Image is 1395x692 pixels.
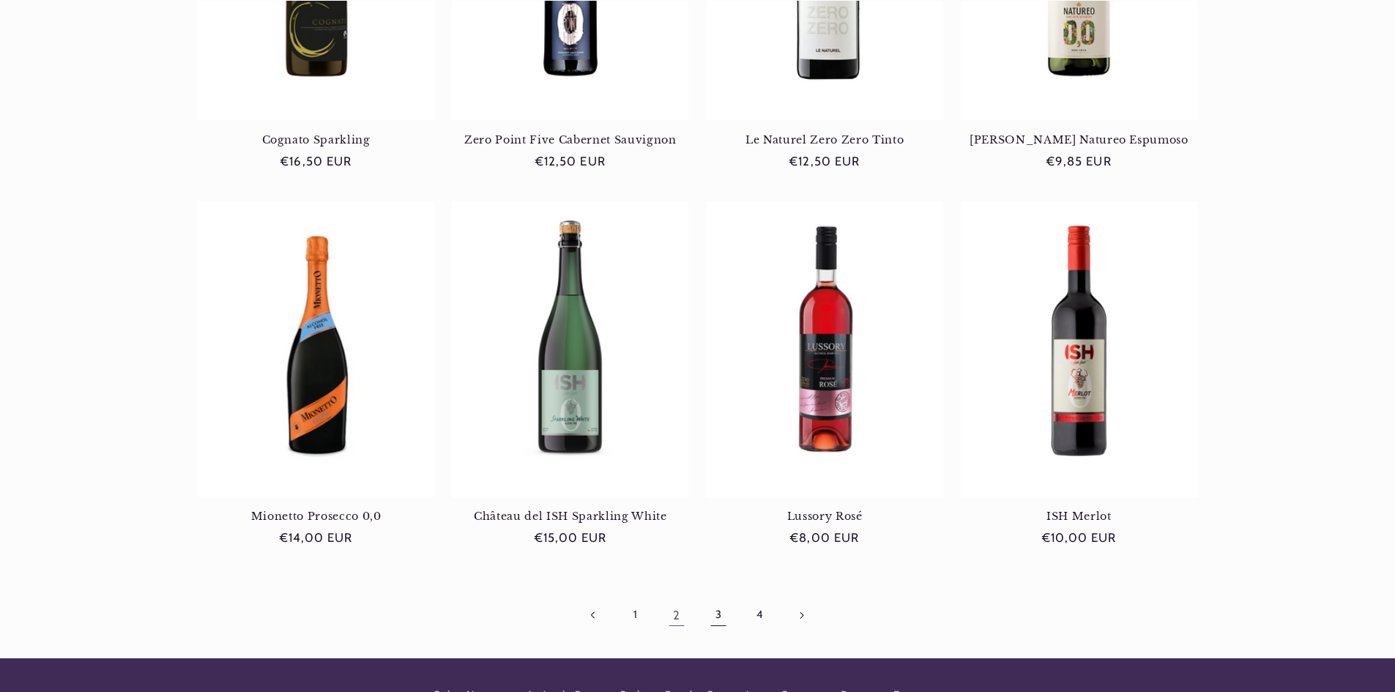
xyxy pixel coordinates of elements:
a: Página 4 [743,598,776,632]
a: Lussory Rosé [707,510,943,523]
a: Zero Point Five Cabernet Sauvignon [452,133,688,146]
a: Página siguiente [784,598,818,632]
nav: Paginación [198,598,1197,632]
a: ISH Merlot [961,510,1197,523]
a: Página 1 [618,598,652,632]
a: Mionetto Prosecco 0,0 [198,510,434,523]
a: Le Naturel Zero Zero Tinto [707,133,943,146]
a: Pagina anterior [577,598,611,632]
a: Página 2 [660,598,693,632]
a: [PERSON_NAME] Natureo Espumoso [961,133,1197,146]
a: Página 3 [702,598,735,632]
a: Château del ISH Sparkling White [452,510,688,523]
a: Cognato Sparkling [198,133,434,146]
